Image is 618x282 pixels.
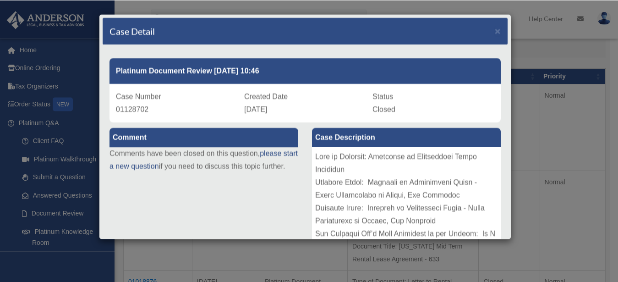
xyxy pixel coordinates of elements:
span: × [495,25,501,36]
label: Comment [109,127,298,147]
div: Platinum Document Review [DATE] 10:46 [109,58,501,83]
label: Case Description [312,127,501,147]
button: Close [495,26,501,35]
a: please start a new question [109,149,298,170]
span: Closed [372,105,395,113]
p: Comments have been closed on this question, if you need to discuss this topic further. [109,147,298,172]
span: 01128702 [116,105,148,113]
span: [DATE] [244,105,267,113]
span: Status [372,92,393,100]
span: Created Date [244,92,288,100]
h4: Case Detail [109,24,155,37]
span: Case Number [116,92,161,100]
